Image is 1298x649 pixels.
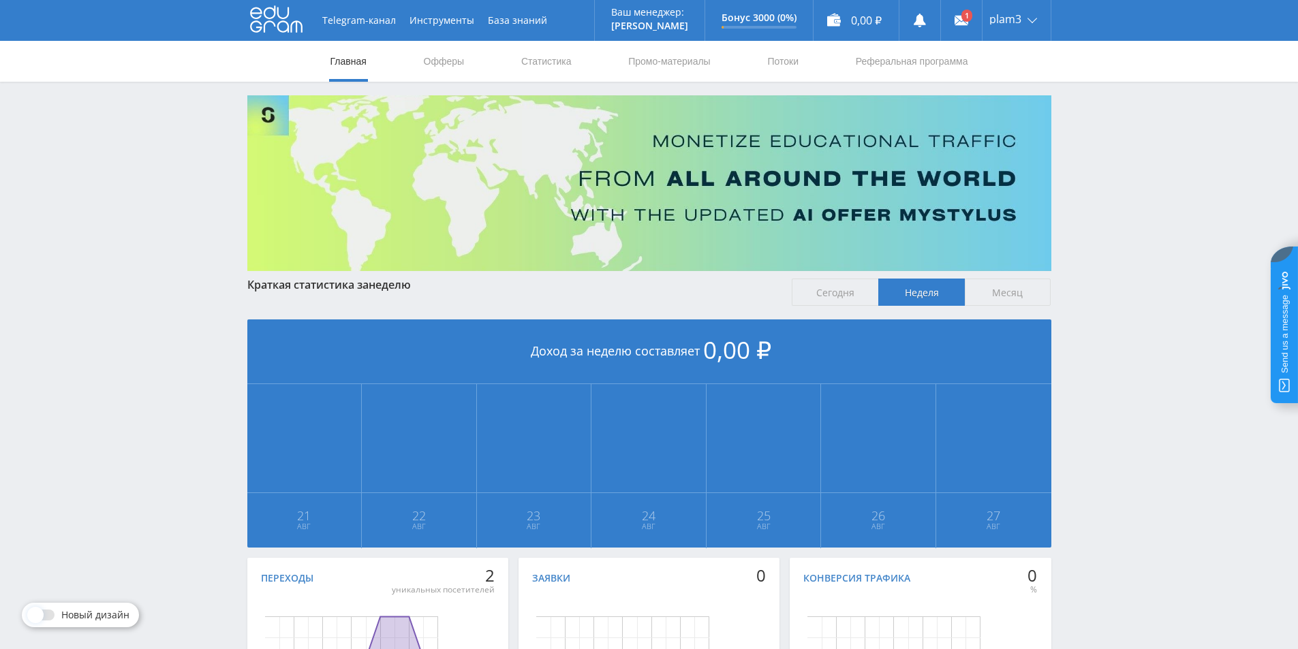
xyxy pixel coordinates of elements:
[707,510,820,521] span: 25
[392,584,495,595] div: уникальных посетителей
[61,610,129,620] span: Новый дизайн
[261,573,313,584] div: Переходы
[392,566,495,585] div: 2
[703,334,771,366] span: 0,00 ₽
[422,41,466,82] a: Офферы
[707,521,820,532] span: Авг
[478,521,591,532] span: Авг
[937,510,1051,521] span: 27
[248,521,361,532] span: Авг
[532,573,570,584] div: Заявки
[248,510,361,521] span: 21
[362,510,476,521] span: 22
[792,279,878,306] span: Сегодня
[247,279,779,291] div: Краткая статистика за
[520,41,573,82] a: Статистика
[965,279,1051,306] span: Месяц
[766,41,800,82] a: Потоки
[478,510,591,521] span: 23
[611,20,688,31] p: [PERSON_NAME]
[592,521,705,532] span: Авг
[803,573,910,584] div: Конверсия трафика
[247,319,1051,384] div: Доход за неделю составляет
[878,279,965,306] span: Неделя
[362,521,476,532] span: Авг
[756,566,766,585] div: 0
[1027,584,1037,595] div: %
[592,510,705,521] span: 24
[369,277,411,292] span: неделю
[722,12,797,23] p: Бонус 3000 (0%)
[937,521,1051,532] span: Авг
[822,521,935,532] span: Авг
[854,41,970,82] a: Реферальная программа
[989,14,1021,25] span: plam3
[627,41,711,82] a: Промо-материалы
[822,510,935,521] span: 26
[329,41,368,82] a: Главная
[247,95,1051,271] img: Banner
[611,7,688,18] p: Ваш менеджер:
[1027,566,1037,585] div: 0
